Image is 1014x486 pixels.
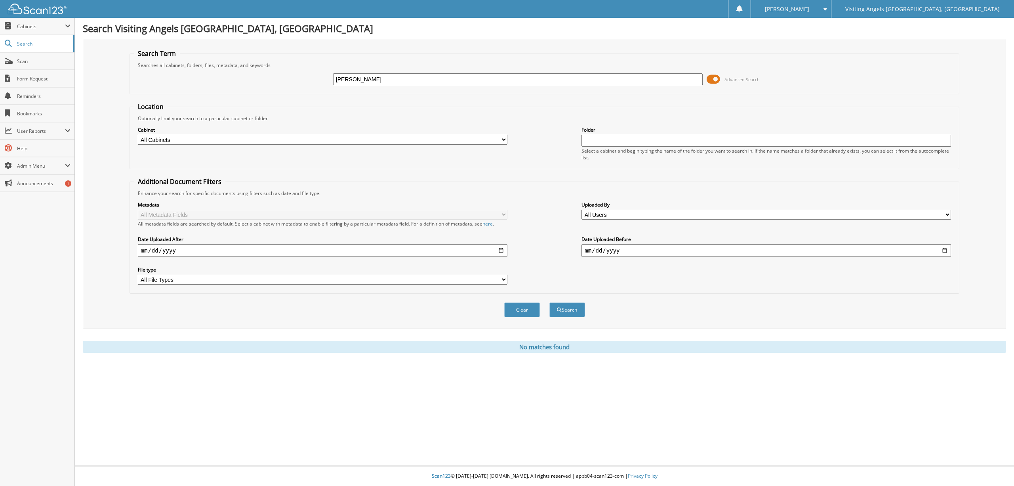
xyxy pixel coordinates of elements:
legend: Additional Document Filters [134,177,225,186]
legend: Search Term [134,49,180,58]
div: © [DATE]-[DATE] [DOMAIN_NAME]. All rights reserved | appb04-scan123-com | [75,467,1014,486]
div: Searches all cabinets, folders, files, metadata, and keywords [134,62,955,69]
span: Scan123 [432,473,451,479]
button: Search [549,302,585,317]
span: Help [17,145,71,152]
span: Advanced Search [724,77,760,82]
input: end [581,244,951,257]
span: Form Request [17,75,71,82]
div: 1 [65,180,71,187]
div: All metadata fields are searched by default. Select a cabinet with metadata to enable filtering b... [138,220,507,227]
h1: Search Visiting Angels [GEOGRAPHIC_DATA], [GEOGRAPHIC_DATA] [83,22,1006,35]
legend: Location [134,102,168,111]
label: File type [138,266,507,273]
span: Visiting Angels [GEOGRAPHIC_DATA], [GEOGRAPHIC_DATA] [845,7,1000,11]
a: here [482,220,493,227]
span: Reminders [17,93,71,99]
span: Announcements [17,180,71,187]
span: User Reports [17,128,65,134]
label: Metadata [138,201,507,208]
img: scan123-logo-white.svg [8,4,67,14]
a: Privacy Policy [628,473,658,479]
label: Date Uploaded Before [581,236,951,243]
div: No matches found [83,341,1006,353]
span: Admin Menu [17,163,65,169]
label: Folder [581,126,951,133]
label: Uploaded By [581,201,951,208]
div: Select a cabinet and begin typing the name of the folder you want to search in. If the name match... [581,147,951,161]
span: Scan [17,58,71,65]
span: Cabinets [17,23,65,30]
input: start [138,244,507,257]
label: Cabinet [138,126,507,133]
span: Bookmarks [17,110,71,117]
button: Clear [504,302,540,317]
div: Enhance your search for specific documents using filters such as date and file type. [134,190,955,197]
label: Date Uploaded After [138,236,507,243]
span: [PERSON_NAME] [765,7,809,11]
span: Search [17,40,69,47]
div: Optionally limit your search to a particular cabinet or folder [134,115,955,122]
